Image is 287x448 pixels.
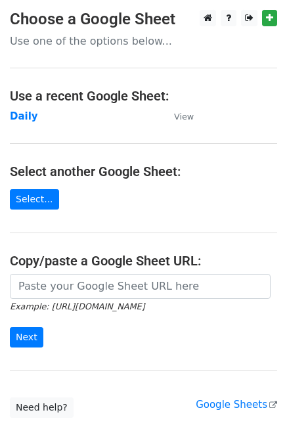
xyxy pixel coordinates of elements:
a: View [161,110,194,122]
input: Paste your Google Sheet URL here [10,274,271,299]
p: Use one of the options below... [10,34,277,48]
a: Select... [10,189,59,210]
input: Next [10,327,43,347]
h3: Choose a Google Sheet [10,10,277,29]
a: Need help? [10,397,74,418]
h4: Use a recent Google Sheet: [10,88,277,104]
h4: Copy/paste a Google Sheet URL: [10,253,277,269]
a: Daily [10,110,38,122]
small: View [174,112,194,122]
a: Google Sheets [196,399,277,411]
small: Example: [URL][DOMAIN_NAME] [10,302,144,311]
h4: Select another Google Sheet: [10,164,277,179]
